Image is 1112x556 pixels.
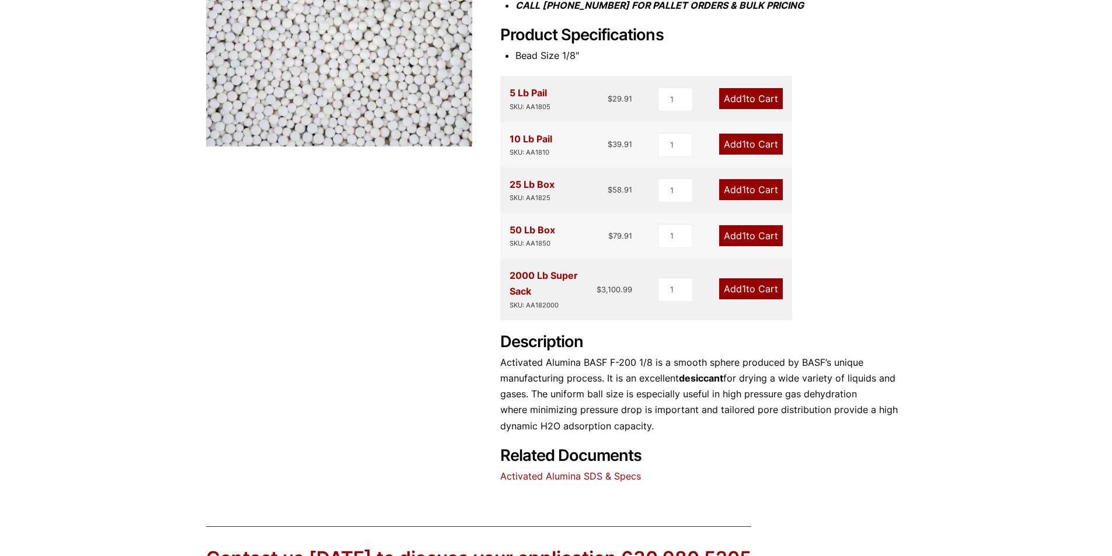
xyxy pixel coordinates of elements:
span: $ [608,231,613,240]
h2: Description [500,333,907,352]
div: 2000 Lb Super Sack [510,268,597,310]
span: 1 [742,93,746,104]
strong: desiccant [679,372,723,384]
div: 25 Lb Box [510,177,555,204]
span: 1 [742,184,746,195]
span: 1 [742,230,746,242]
p: Activated Alumina BASF F-200 1/8 is a smooth sphere produced by BASF’s unique manufacturing proce... [500,355,907,434]
span: $ [608,139,612,149]
a: Activated Alumina SDS & Specs [500,470,641,482]
span: $ [608,185,612,194]
div: SKU: AA182000 [510,300,597,311]
div: SKU: AA1805 [510,102,550,113]
bdi: 3,100.99 [597,285,632,294]
div: SKU: AA1850 [510,238,555,249]
h2: Product Specifications [500,26,907,45]
a: Add1to Cart [719,225,783,246]
bdi: 58.91 [608,185,632,194]
div: 10 Lb Pail [510,131,552,158]
a: Add1to Cart [719,88,783,109]
span: 1 [742,283,746,295]
a: Add1to Cart [719,134,783,155]
span: $ [608,94,612,103]
bdi: 79.91 [608,231,632,240]
span: $ [597,285,601,294]
div: SKU: AA1825 [510,193,555,204]
div: 5 Lb Pail [510,85,550,112]
div: 50 Lb Box [510,222,555,249]
a: Add1to Cart [719,278,783,299]
div: SKU: AA1810 [510,147,552,158]
li: Bead Size 1/8" [515,48,907,64]
a: Add1to Cart [719,179,783,200]
bdi: 39.91 [608,139,632,149]
span: 1 [742,138,746,150]
bdi: 29.91 [608,94,632,103]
